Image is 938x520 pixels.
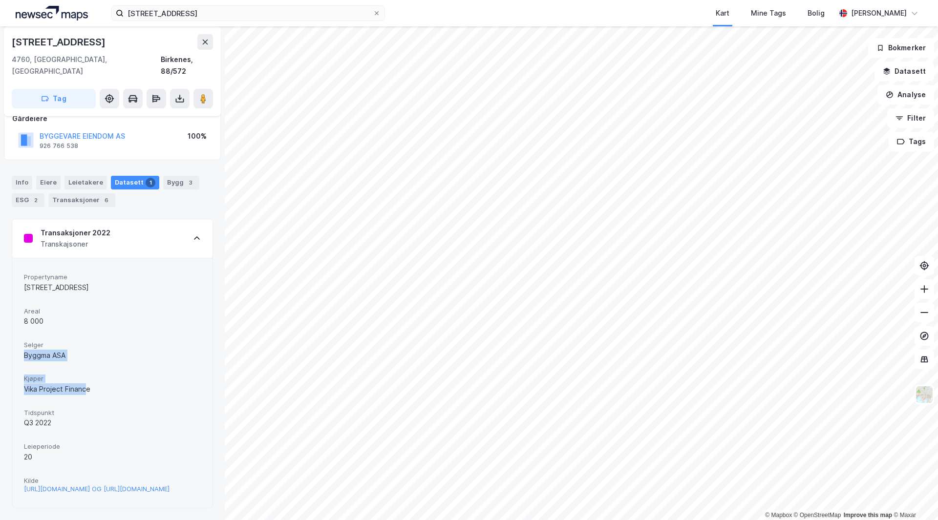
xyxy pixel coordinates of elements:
[188,130,207,142] div: 100%
[24,315,201,327] div: 8 000
[851,7,907,19] div: [PERSON_NAME]
[24,451,201,463] div: 20
[31,195,41,205] div: 2
[12,113,213,125] div: Gårdeiere
[186,178,195,187] div: 3
[12,54,161,77] div: 4760, [GEOGRAPHIC_DATA], [GEOGRAPHIC_DATA]
[874,62,934,81] button: Datasett
[12,193,44,207] div: ESG
[12,176,32,189] div: Info
[24,442,201,451] span: Leieperiode
[24,477,201,485] span: Kilde
[12,89,96,108] button: Tag
[124,6,373,21] input: Søk på adresse, matrikkel, gårdeiere, leietakere eller personer
[41,227,110,239] div: Transaksjoner 2022
[48,193,115,207] div: Transaksjoner
[64,176,107,189] div: Leietakere
[24,282,201,293] div: [STREET_ADDRESS]
[102,195,111,205] div: 6
[24,350,201,361] div: Byggma ASA
[24,307,201,315] span: Areal
[24,409,201,417] span: Tidspunkt
[24,383,201,395] div: Vika Project Finance
[889,132,934,151] button: Tags
[146,178,155,187] div: 1
[40,142,78,150] div: 926 766 538
[716,7,729,19] div: Kart
[24,341,201,349] span: Selger
[868,38,934,58] button: Bokmerker
[36,176,61,189] div: Eiere
[889,473,938,520] iframe: Chat Widget
[794,512,841,519] a: OpenStreetMap
[161,54,213,77] div: Birkenes, 88/572
[889,473,938,520] div: Kontrollprogram for chat
[915,385,934,404] img: Z
[111,176,159,189] div: Datasett
[163,176,199,189] div: Bygg
[41,238,110,250] div: Transkajsoner
[751,7,786,19] div: Mine Tags
[877,85,934,104] button: Analyse
[24,374,201,383] span: Kjøper
[24,417,201,429] div: Q3 2022
[844,512,892,519] a: Improve this map
[808,7,825,19] div: Bolig
[16,6,88,21] img: logo.a4113a55bc3d86da70a041830d287a7e.svg
[887,108,934,128] button: Filter
[12,34,107,50] div: [STREET_ADDRESS]
[765,512,792,519] a: Mapbox
[24,485,170,493] button: [URL][DOMAIN_NAME] OG [URL][DOMAIN_NAME]
[24,273,201,281] span: Propertyname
